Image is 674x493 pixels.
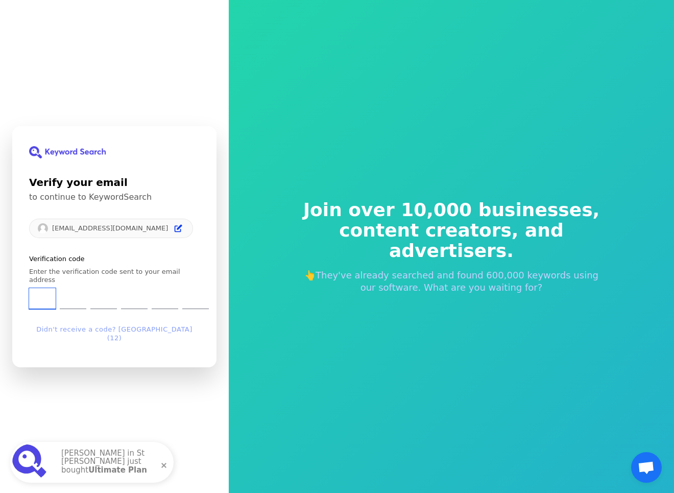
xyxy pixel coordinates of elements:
[60,288,86,309] input: Digit 2
[52,224,168,232] p: [EMAIL_ADDRESS][DOMAIN_NAME]
[296,220,607,261] span: content creators, and advertisers.
[296,200,607,220] span: Join over 10,000 businesses,
[29,175,200,190] h1: Verify your email
[29,192,200,202] p: to continue to KeywordSearch
[121,288,148,309] input: Digit 4
[29,267,200,284] p: Enter the verification code sent to your email address
[29,146,106,158] img: KeywordSearch
[90,288,117,309] input: Digit 3
[152,288,178,309] input: Digit 5
[29,254,200,264] p: Verification code
[182,288,209,309] input: Digit 6
[296,269,607,294] p: 👆They've already searched and found 600,000 keywords using our software. What are you waiting for?
[631,452,662,483] div: Open chat
[29,288,56,309] input: Enter verification code. Digit 1
[61,449,163,476] p: [PERSON_NAME] in St [PERSON_NAME] just bought
[172,222,184,234] button: Edit
[12,444,49,481] img: Ultimate Plan
[88,465,147,475] strong: Ultimate Plan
